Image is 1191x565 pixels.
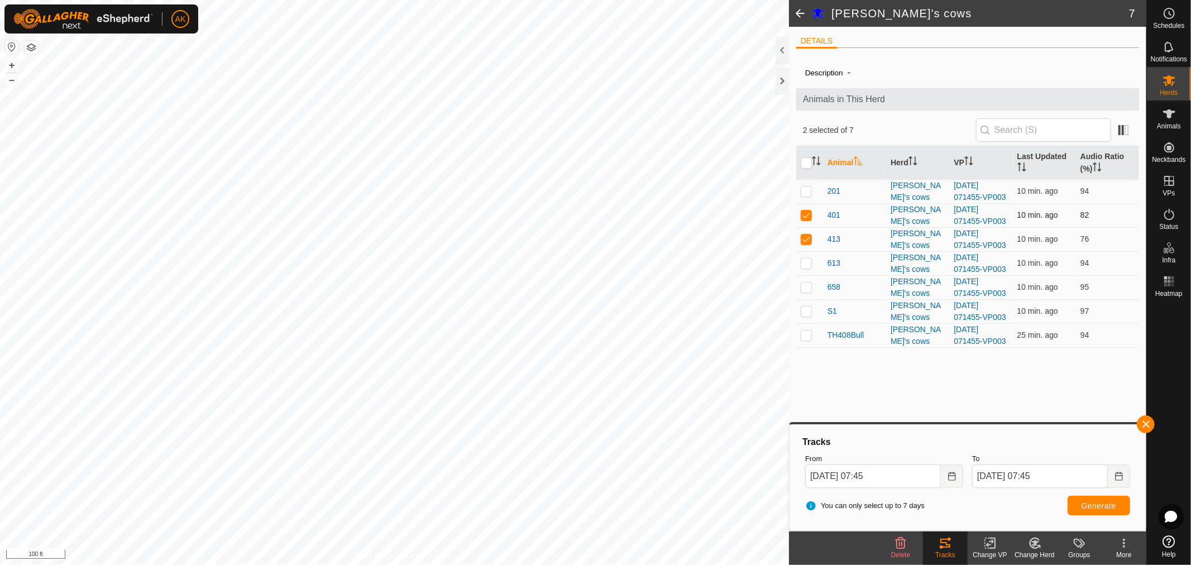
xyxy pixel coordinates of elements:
label: From [805,453,963,465]
p-sorticon: Activate to sort [854,158,863,167]
button: Choose Date [941,465,963,488]
th: Animal [823,146,886,180]
span: 76 [1080,234,1089,243]
div: [PERSON_NAME]'s cows [891,324,945,347]
span: 413 [828,233,840,245]
th: Herd [886,146,949,180]
a: Help [1147,531,1191,562]
button: Map Layers [25,41,38,54]
input: Search (S) [976,118,1111,142]
button: Generate [1068,496,1130,515]
a: [DATE] 071455-VP003 [954,301,1006,322]
li: DETAILS [796,35,837,49]
span: Aug 21, 2025, 7:35 AM [1017,282,1058,291]
span: 94 [1080,258,1089,267]
div: [PERSON_NAME]'s cows [891,180,945,203]
button: – [5,73,18,87]
span: Aug 21, 2025, 7:35 AM [1017,186,1058,195]
span: Aug 21, 2025, 7:35 AM [1017,234,1058,243]
p-sorticon: Activate to sort [1017,164,1026,173]
div: [PERSON_NAME]'s cows [891,204,945,227]
div: Change Herd [1012,550,1057,560]
span: 613 [828,257,840,269]
th: Audio Ratio (%) [1076,146,1139,180]
span: Infra [1162,257,1175,264]
span: Status [1159,223,1178,230]
div: Tracks [801,435,1135,449]
span: Help [1162,551,1176,558]
button: Choose Date [1108,465,1130,488]
span: 401 [828,209,840,221]
span: 201 [828,185,840,197]
label: To [972,453,1130,465]
span: Notifications [1151,56,1187,63]
span: Generate [1082,501,1116,510]
h2: [PERSON_NAME]'s cows [831,7,1129,20]
div: Tracks [923,550,968,560]
span: AK [175,13,186,25]
p-sorticon: Activate to sort [812,158,821,167]
div: [PERSON_NAME]'s cows [891,252,945,275]
a: [DATE] 071455-VP003 [954,277,1006,298]
p-sorticon: Activate to sort [1093,164,1102,173]
span: Animals in This Herd [803,93,1132,106]
div: [PERSON_NAME]'s cows [891,276,945,299]
span: Herds [1160,89,1178,96]
span: Delete [891,551,911,559]
th: VP [949,146,1012,180]
a: Privacy Policy [351,550,393,561]
a: Contact Us [405,550,438,561]
span: VPs [1163,190,1175,197]
div: [PERSON_NAME]'s cows [891,228,945,251]
a: [DATE] 071455-VP003 [954,205,1006,226]
div: [PERSON_NAME]'s cows [891,300,945,323]
span: Aug 21, 2025, 7:20 AM [1017,331,1058,339]
img: Gallagher Logo [13,9,153,29]
a: [DATE] 071455-VP003 [954,253,1006,274]
span: 82 [1080,210,1089,219]
span: 95 [1080,282,1089,291]
button: + [5,59,18,72]
span: Heatmap [1155,290,1183,297]
button: Reset Map [5,40,18,54]
span: TH408Bull [828,329,864,341]
span: - [843,63,855,82]
label: Description [805,69,843,77]
span: Aug 21, 2025, 7:35 AM [1017,307,1058,315]
div: Change VP [968,550,1012,560]
span: S1 [828,305,837,317]
a: [DATE] 071455-VP003 [954,325,1006,346]
span: Neckbands [1152,156,1185,163]
a: [DATE] 071455-VP003 [954,181,1006,202]
span: 94 [1080,186,1089,195]
span: You can only select up to 7 days [805,500,925,511]
span: 7 [1129,5,1135,22]
span: Schedules [1153,22,1184,29]
p-sorticon: Activate to sort [964,158,973,167]
div: Groups [1057,550,1102,560]
th: Last Updated [1013,146,1076,180]
span: Animals [1157,123,1181,130]
span: Aug 21, 2025, 7:35 AM [1017,258,1058,267]
p-sorticon: Activate to sort [908,158,917,167]
a: [DATE] 071455-VP003 [954,229,1006,250]
div: More [1102,550,1146,560]
span: Aug 21, 2025, 7:35 AM [1017,210,1058,219]
span: 94 [1080,331,1089,339]
span: 97 [1080,307,1089,315]
span: 2 selected of 7 [803,125,976,136]
span: 658 [828,281,840,293]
